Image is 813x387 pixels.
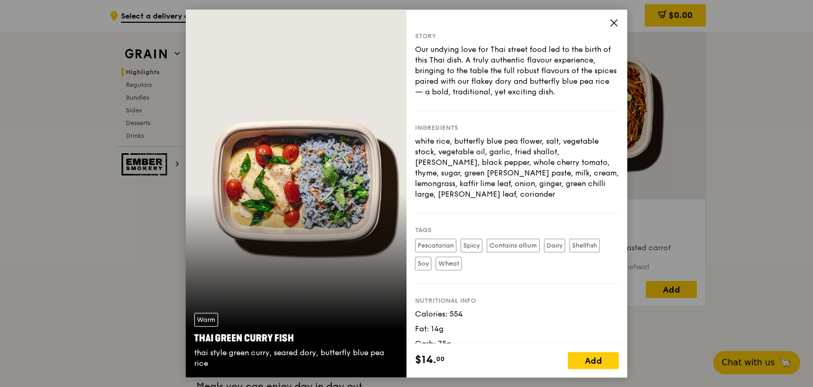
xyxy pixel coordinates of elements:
div: Our undying love for Thai street food led to the birth of this Thai dish. A truly authentic flavo... [415,45,619,98]
div: Nutritional info [415,296,619,305]
div: Fat: 14g [415,324,619,335]
label: Wheat [436,257,462,270]
label: Soy [415,257,431,270]
div: Carb: 75g [415,339,619,349]
label: Dairy [544,239,565,252]
label: Shellfish [569,239,600,252]
div: thai style green curry, seared dory, butterfly blue pea rice [194,348,398,369]
div: white rice, butterfly blue pea flower, salt, vegetable stock, vegetable oil, garlic, fried shallo... [415,136,619,200]
span: 00 [436,355,445,363]
span: $14. [415,352,436,368]
div: Warm [194,313,218,327]
div: Ingredients [415,124,619,132]
div: Tags [415,226,619,234]
div: Add [568,352,619,369]
div: Calories: 554 [415,309,619,320]
div: Thai Green Curry Fish [194,331,398,346]
div: Story [415,32,619,40]
label: Pescatarian [415,239,456,252]
label: Contains allium [487,239,540,252]
label: Spicy [461,239,482,252]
